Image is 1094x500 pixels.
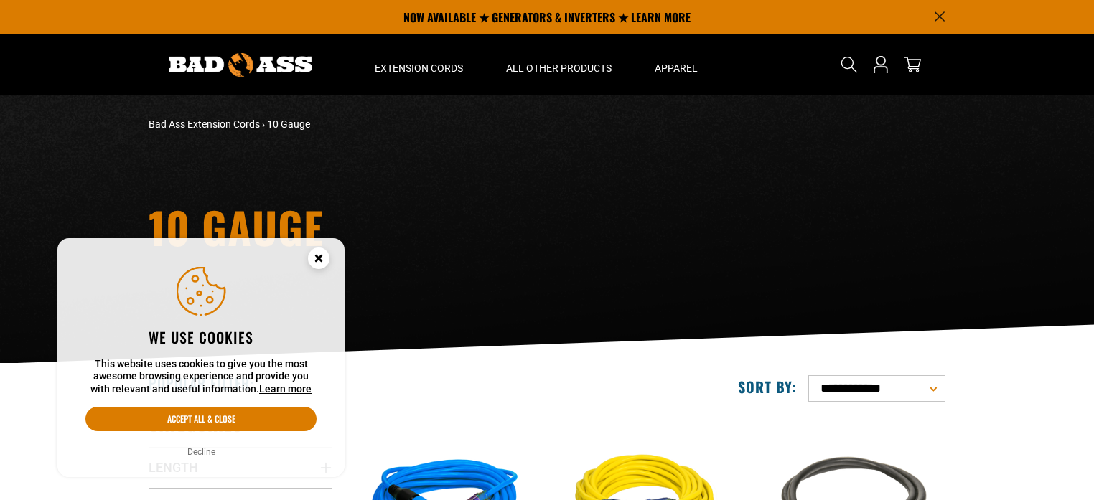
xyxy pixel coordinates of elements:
[85,407,317,431] button: Accept all & close
[738,377,797,396] label: Sort by:
[149,205,673,248] h1: 10 Gauge
[353,34,485,95] summary: Extension Cords
[267,118,310,130] span: 10 Gauge
[838,53,861,76] summary: Search
[506,62,612,75] span: All Other Products
[169,53,312,77] img: Bad Ass Extension Cords
[85,328,317,346] h2: We use cookies
[375,62,463,75] span: Extension Cords
[259,383,312,395] a: Learn more
[149,118,260,130] a: Bad Ass Extension Cords
[149,117,673,132] nav: breadcrumbs
[57,238,345,478] aside: Cookie Consent
[633,34,719,95] summary: Apparel
[655,62,698,75] span: Apparel
[262,118,265,130] span: ›
[183,445,220,459] button: Decline
[485,34,633,95] summary: All Other Products
[85,358,317,396] p: This website uses cookies to give you the most awesome browsing experience and provide you with r...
